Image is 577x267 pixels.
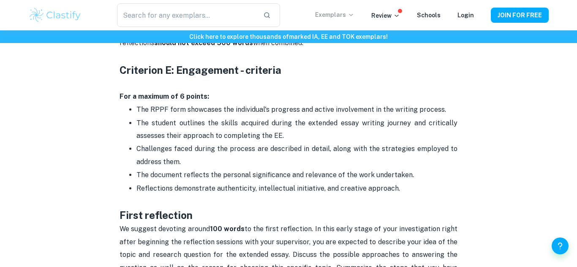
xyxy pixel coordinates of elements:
[136,182,457,195] p: Reflections demonstrate authenticity, intellectual initiative, and creative approach.
[315,10,354,19] p: Exemplars
[154,39,253,47] strong: should not exceed 500 words
[136,103,457,116] p: The RPPF form showcases the individual's progress and active involvement in the writing process.
[136,117,457,143] p: The student outlines the skills acquired during the extended essay writing journey and critically...
[120,92,209,100] strong: For a maximum of 6 points:
[136,143,457,168] p: Challenges faced during the process are described in detail, along with the strategies employed t...
[491,8,549,23] button: JOIN FOR FREE
[117,3,256,27] input: Search for any exemplars...
[210,225,245,233] strong: 100 words
[120,208,457,223] h3: First reflection
[136,169,457,181] p: The document reflects the personal significance and relevance of the work undertaken.
[120,64,281,76] strong: Criterion E: Engagement - criteria
[2,32,575,41] h6: Click here to explore thousands of marked IA, EE and TOK exemplars !
[552,237,569,254] button: Help and Feedback
[371,11,400,20] p: Review
[457,12,474,19] a: Login
[28,7,82,24] img: Clastify logo
[417,12,441,19] a: Schools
